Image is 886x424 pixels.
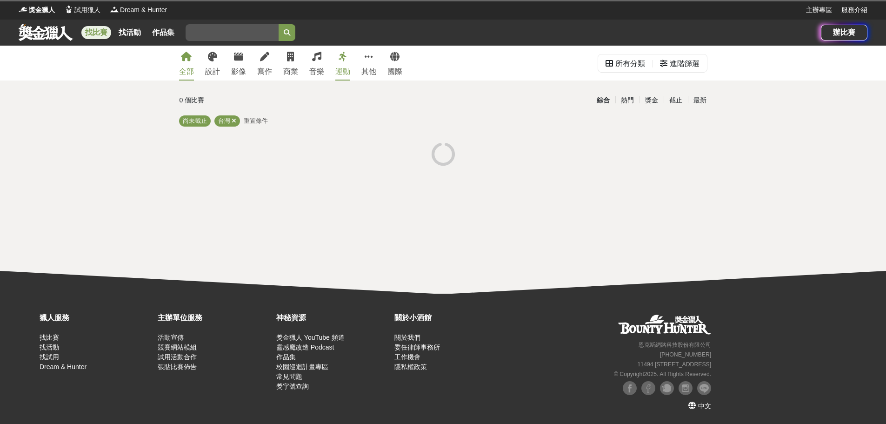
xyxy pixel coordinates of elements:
div: 商業 [283,66,298,77]
a: 音樂 [309,46,324,81]
div: 所有分類 [615,54,645,73]
img: Facebook [623,381,637,395]
a: 活動宣傳 [158,334,184,341]
a: 競賽網站模組 [158,343,197,351]
small: [PHONE_NUMBER] [660,351,711,358]
a: 靈感魔改造 Podcast [276,343,334,351]
a: 其他 [361,46,376,81]
div: 神秘資源 [276,312,390,323]
div: 其他 [361,66,376,77]
a: 國際 [387,46,402,81]
div: 獎金 [640,92,664,108]
div: 熱門 [615,92,640,108]
div: 獵人服務 [40,312,153,323]
div: 影像 [231,66,246,77]
a: 張貼比賽佈告 [158,363,197,370]
span: 尚未截止 [183,117,207,124]
img: Logo [110,5,119,14]
div: 音樂 [309,66,324,77]
div: 綜合 [591,92,615,108]
a: 找活動 [40,343,59,351]
a: 關於我們 [394,334,420,341]
span: 試用獵人 [74,5,100,15]
div: 最新 [688,92,712,108]
a: LogoDream & Hunter [110,5,167,15]
a: 找比賽 [40,334,59,341]
a: Logo獎金獵人 [19,5,55,15]
a: 運動 [335,46,350,81]
div: 運動 [335,66,350,77]
img: Plurk [660,381,674,395]
a: 設計 [205,46,220,81]
a: 試用活動合作 [158,353,197,361]
img: Instagram [679,381,693,395]
a: 服務介紹 [841,5,867,15]
a: 校園巡迴計畫專區 [276,363,328,370]
a: 商業 [283,46,298,81]
a: Logo試用獵人 [64,5,100,15]
small: 11494 [STREET_ADDRESS] [638,361,712,368]
a: 獎字號查詢 [276,383,309,390]
img: Logo [64,5,73,14]
a: 常見問題 [276,373,302,380]
img: Facebook [641,381,655,395]
span: 獎金獵人 [29,5,55,15]
span: 台灣 [218,117,230,124]
div: 關於小酒館 [394,312,508,323]
a: 隱私權政策 [394,363,427,370]
small: 恩克斯網路科技股份有限公司 [639,342,711,348]
div: 截止 [664,92,688,108]
div: 全部 [179,66,194,77]
a: 找試用 [40,353,59,361]
a: 找比賽 [81,26,111,39]
a: 委任律師事務所 [394,343,440,351]
a: 作品集 [276,353,296,361]
div: 寫作 [257,66,272,77]
a: 作品集 [148,26,178,39]
span: 重置條件 [244,117,268,124]
img: Logo [19,5,28,14]
div: 國際 [387,66,402,77]
a: 影像 [231,46,246,81]
a: 寫作 [257,46,272,81]
a: 獎金獵人 YouTube 頻道 [276,334,345,341]
span: 中文 [698,402,711,410]
div: 設計 [205,66,220,77]
div: 主辦單位服務 [158,312,271,323]
a: 全部 [179,46,194,81]
a: 找活動 [115,26,145,39]
a: 工作機會 [394,353,420,361]
a: 主辦專區 [806,5,832,15]
small: © Copyright 2025 . All Rights Reserved. [614,371,711,377]
div: 進階篩選 [670,54,699,73]
div: 0 個比賽 [180,92,355,108]
img: LINE [697,381,711,395]
a: 辦比賽 [821,25,867,40]
a: Dream & Hunter [40,363,87,370]
span: Dream & Hunter [120,5,167,15]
